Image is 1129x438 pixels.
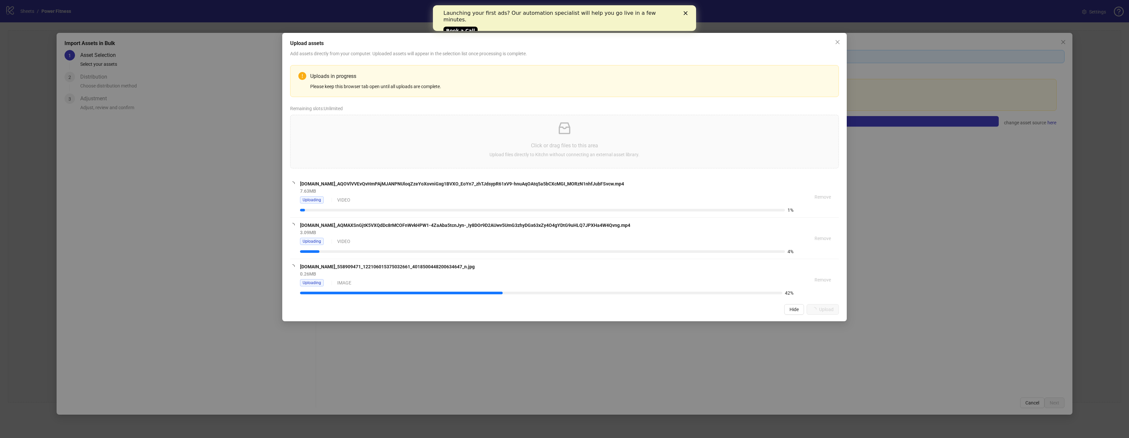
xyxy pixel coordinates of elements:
[790,307,799,312] span: Hide
[296,141,833,150] p: Click or drag files to this area
[337,239,350,244] span: VIDEO
[557,120,572,136] span: inbox
[784,304,804,315] button: Hide
[807,304,839,315] button: Upload
[300,188,316,194] span: 7.63 MB
[11,21,45,29] a: Book a Call
[290,39,839,47] div: Upload assets
[337,197,350,203] span: VIDEO
[290,264,295,269] span: loading
[251,6,257,10] div: Close
[300,271,316,277] span: 0.26 MB
[785,291,793,295] span: 42%
[300,196,324,204] span: Uploading
[290,223,295,228] span: loading
[809,233,836,244] button: Remove
[337,280,351,285] span: IMAGE
[300,279,324,286] span: Uploading
[290,182,295,186] span: loading
[433,5,696,31] iframe: Intercom live chat banner
[310,83,831,90] div: Please keep this browser tab open until all uploads are complete.
[300,223,630,228] strong: [DOMAIN_NAME]_AQMAXSnGjtK5VXQdDc8rMCOFnWvkHPW1-4ZaAba5tcnJyn-_Iy8DOr9D2AUwv5UmG3zhyDGx63xZy4O4gYD...
[290,115,839,168] span: inboxClick or drag files to this areaUpload files directly to Kitchn without connecting an extern...
[300,238,324,245] span: Uploading
[310,72,831,80] div: Uploads in progress
[298,72,306,80] span: exclamation-circle
[300,230,316,235] span: 3.09 MB
[788,208,793,212] span: 1%
[809,275,836,285] button: Remove
[832,37,843,47] button: Close
[290,106,343,111] span: Remaining slots: Unlimited
[788,249,793,254] span: 4%
[300,264,475,269] strong: [DOMAIN_NAME]_558909471_122106015375032661_4018500448200634647_n.jpg
[835,39,840,45] span: close
[300,181,624,186] strong: [DOMAIN_NAME]_AQOVlVVEvQvHmPAjMJANPNUloqZzeYoXovniGxg1BVXO_EoYn7_zhTJdsypR61xV9-hnuAqOAtq5a5bCXcM...
[290,51,527,56] span: Add assets directly from your computer. Uploaded assets will appear in the selection list once pr...
[296,151,833,158] p: Upload files directly to Kitchn without connecting an external asset library.
[809,192,836,202] button: Remove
